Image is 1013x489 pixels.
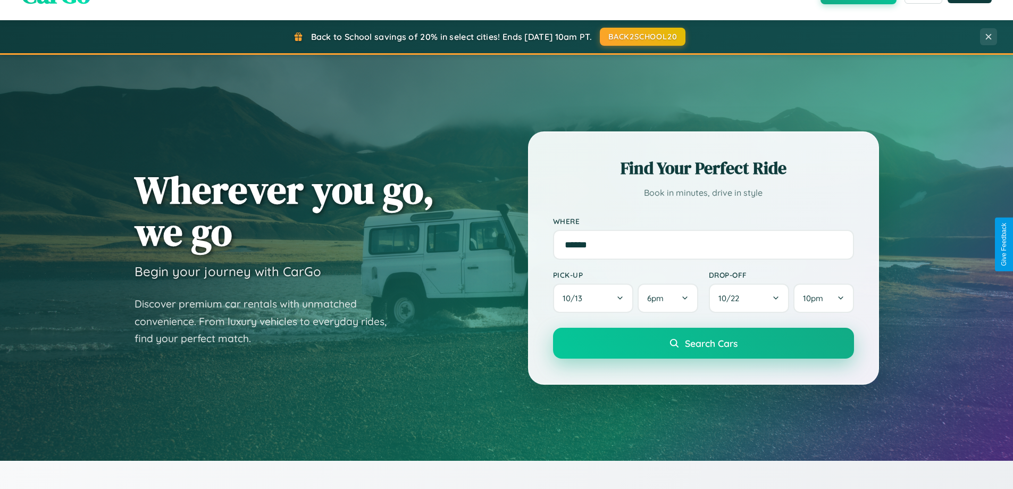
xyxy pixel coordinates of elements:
span: 10 / 13 [563,293,588,303]
h2: Find Your Perfect Ride [553,156,854,180]
h3: Begin your journey with CarGo [135,263,321,279]
button: Search Cars [553,328,854,359]
label: Where [553,217,854,226]
span: 6pm [647,293,664,303]
button: 6pm [638,284,698,313]
div: Give Feedback [1000,223,1008,266]
label: Pick-up [553,270,698,279]
span: Back to School savings of 20% in select cities! Ends [DATE] 10am PT. [311,31,592,42]
span: 10pm [803,293,823,303]
button: 10/22 [709,284,790,313]
span: 10 / 22 [718,293,744,303]
p: Book in minutes, drive in style [553,185,854,201]
span: Search Cars [685,337,738,349]
h1: Wherever you go, we go [135,169,434,253]
button: BACK2SCHOOL20 [600,28,685,46]
button: 10pm [793,284,853,313]
button: 10/13 [553,284,634,313]
label: Drop-off [709,270,854,279]
p: Discover premium car rentals with unmatched convenience. From luxury vehicles to everyday rides, ... [135,295,400,347]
